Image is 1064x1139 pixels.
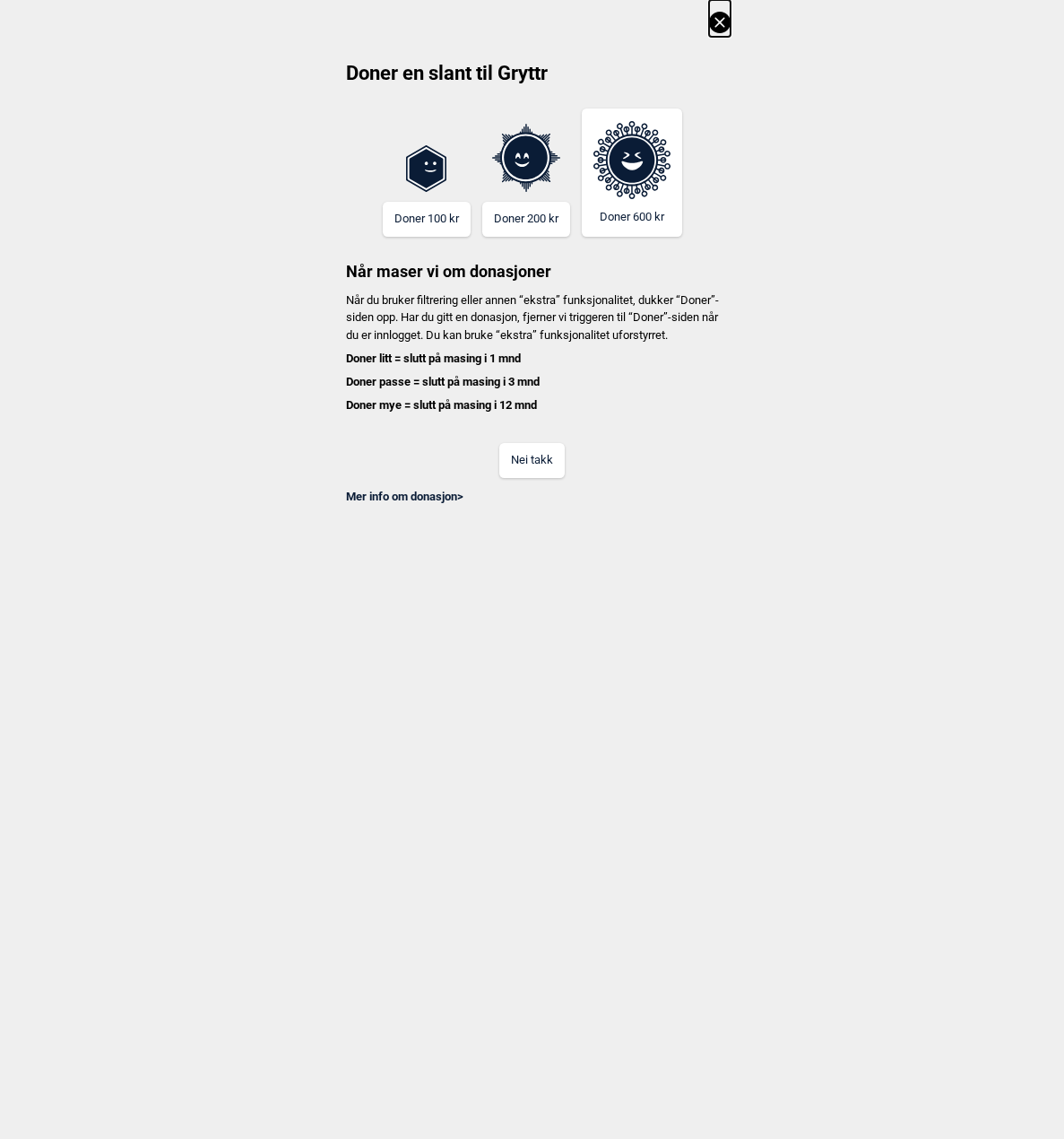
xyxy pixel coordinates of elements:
[346,398,537,412] b: Doner mye = slutt på masing i 12 mnd
[383,202,471,237] button: Doner 100 kr
[482,202,570,237] button: Doner 200 kr
[499,443,565,478] button: Nei takk
[334,291,731,414] p: Når du bruker filtrering eller annen “ekstra” funksjonalitet, dukker “Doner”-siden opp. Har du gi...
[346,375,540,388] b: Doner passe = slutt på masing i 3 mnd
[346,490,463,503] a: Mer info om donasjon>
[334,237,731,283] h3: Når maser vi om donasjoner
[334,60,731,100] h2: Doner en slant til Gryttr
[582,109,682,237] button: Doner 600 kr
[346,352,521,365] b: Doner litt = slutt på masing i 1 mnd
